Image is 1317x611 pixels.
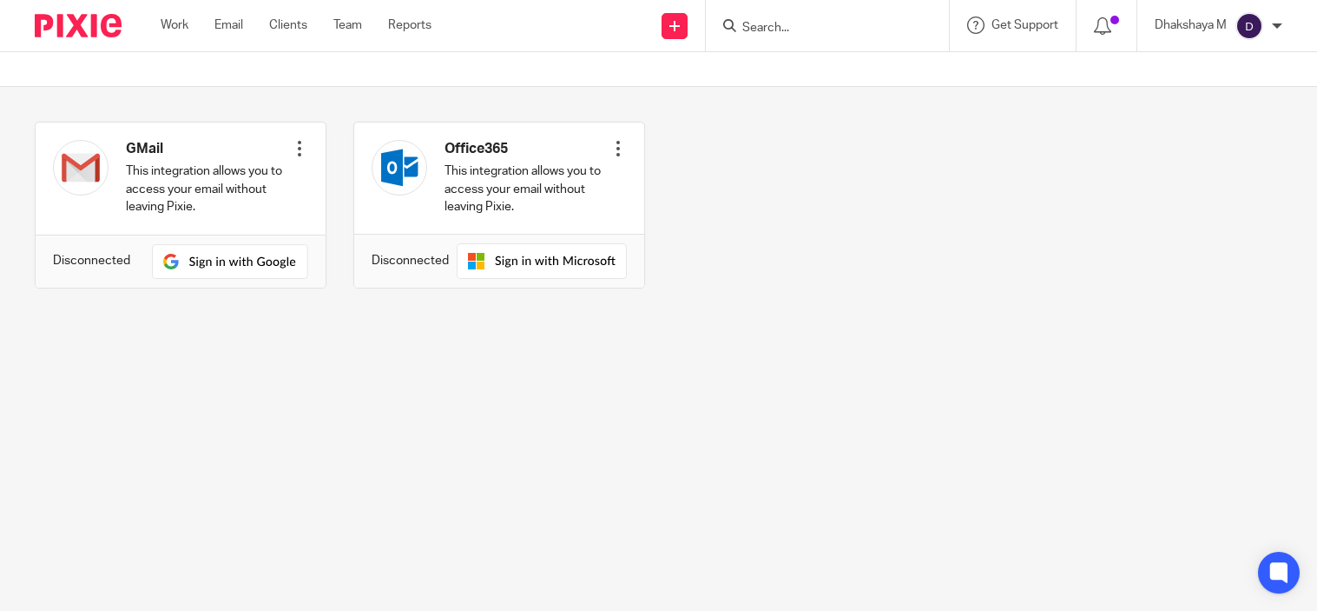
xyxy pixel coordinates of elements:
a: Clients [269,17,307,34]
a: Team [333,17,362,34]
span: Get Support [991,19,1058,31]
img: svg%3E [1235,12,1263,40]
img: Pixie [35,14,122,37]
img: outlook.svg [372,140,427,196]
a: Reports [388,17,431,34]
a: Work [161,17,188,34]
p: This integration allows you to access your email without leaving Pixie. [444,163,609,216]
p: Disconnected [372,252,449,269]
img: gmail.svg [53,140,109,196]
h4: GMail [126,140,291,158]
a: Email [214,17,243,34]
h4: Office365 [444,140,609,158]
p: Dhakshaya M [1155,17,1227,34]
p: This integration allows you to access your email without leaving Pixie. [126,163,291,216]
img: sign-in-with-outlook.svg [457,243,627,279]
p: Disconnected [53,252,130,269]
img: sign-in-with-gmail.svg [152,244,308,279]
input: Search [741,21,897,37]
